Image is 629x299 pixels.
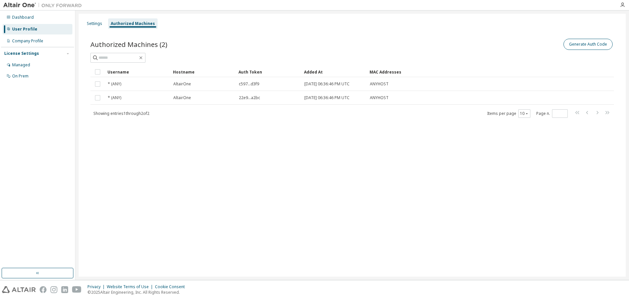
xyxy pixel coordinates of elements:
[304,95,350,100] span: [DATE] 06:36:46 PM UTC
[2,286,36,293] img: altair_logo.svg
[536,109,568,118] span: Page n.
[173,81,191,87] span: AltairOne
[3,2,85,9] img: Altair One
[87,21,102,26] div: Settings
[12,38,43,44] div: Company Profile
[90,40,167,49] span: Authorized Machines (2)
[563,39,613,50] button: Generate Auth Code
[107,67,168,77] div: Username
[173,95,191,100] span: AltairOne
[93,111,149,116] span: Showing entries 1 through 2 of 2
[304,67,364,77] div: Added At
[12,74,29,79] div: On Prem
[12,62,30,68] div: Managed
[50,286,57,293] img: instagram.svg
[370,95,389,100] span: ANYHOST
[155,284,189,289] div: Cookie Consent
[111,21,155,26] div: Authorized Machines
[72,286,82,293] img: youtube.svg
[239,81,259,87] span: c597...d3f9
[108,81,121,87] span: * (ANY)
[4,51,39,56] div: License Settings
[370,67,545,77] div: MAC Addresses
[107,284,155,289] div: Website Terms of Use
[173,67,233,77] div: Hostname
[40,286,47,293] img: facebook.svg
[239,95,260,100] span: 22e9...a2bc
[87,284,107,289] div: Privacy
[12,27,37,32] div: User Profile
[520,111,529,116] button: 10
[12,15,34,20] div: Dashboard
[108,95,121,100] span: * (ANY)
[487,109,530,118] span: Items per page
[370,81,389,87] span: ANYHOST
[87,289,189,295] p: © 2025 Altair Engineering, Inc. All Rights Reserved.
[238,67,299,77] div: Auth Token
[61,286,68,293] img: linkedin.svg
[304,81,350,87] span: [DATE] 06:36:46 PM UTC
